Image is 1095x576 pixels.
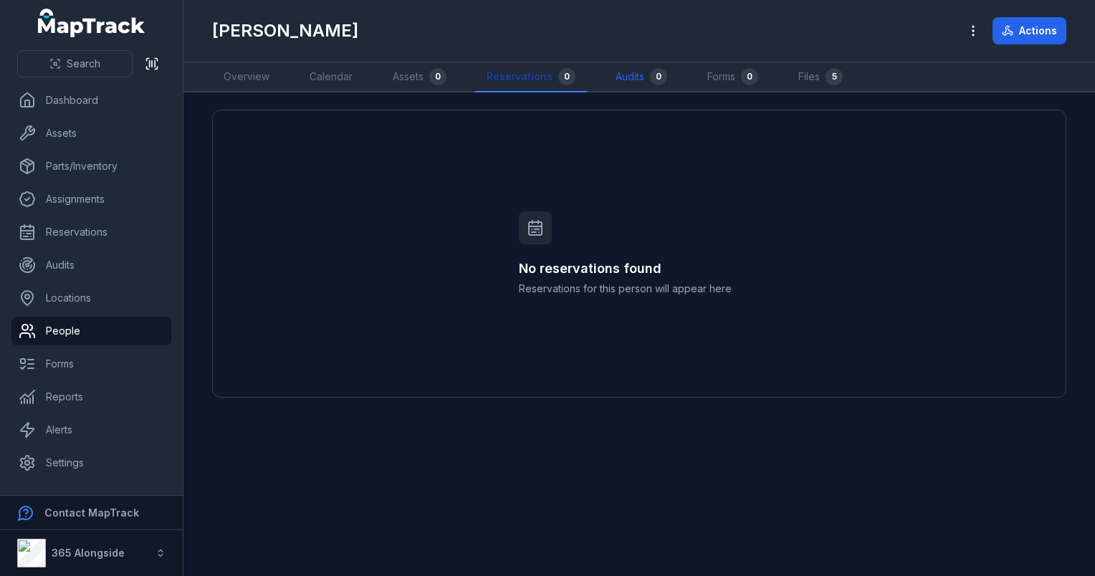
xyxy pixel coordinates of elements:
div: 0 [558,68,575,85]
a: Forms0 [696,62,770,92]
div: 0 [429,68,446,85]
a: Alerts [11,416,171,444]
a: Audits [11,251,171,279]
div: 0 [650,68,667,85]
a: Reservations [11,218,171,246]
h1: [PERSON_NAME] [212,19,358,42]
a: Assets [11,119,171,148]
div: 5 [826,68,843,85]
a: Assignments [11,185,171,213]
a: MapTrack [38,9,145,37]
a: Reports [11,383,171,411]
button: Search [17,50,133,77]
span: Reservations for this person will appear here [519,282,760,296]
a: Parts/Inventory [11,152,171,181]
a: Reservations0 [475,62,587,92]
a: Settings [11,448,171,477]
span: Search [67,57,100,71]
div: 0 [741,68,758,85]
a: Audits0 [604,62,679,92]
a: Forms [11,350,171,378]
a: Overview [212,62,281,92]
strong: Contact MapTrack [44,507,139,519]
a: Locations [11,284,171,312]
a: Dashboard [11,86,171,115]
strong: 365 Alongside [52,547,125,559]
a: Files5 [787,62,854,92]
a: Calendar [298,62,364,92]
button: Actions [993,17,1066,44]
a: Assets0 [381,62,458,92]
a: People [11,317,171,345]
h3: No reservations found [519,259,760,279]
